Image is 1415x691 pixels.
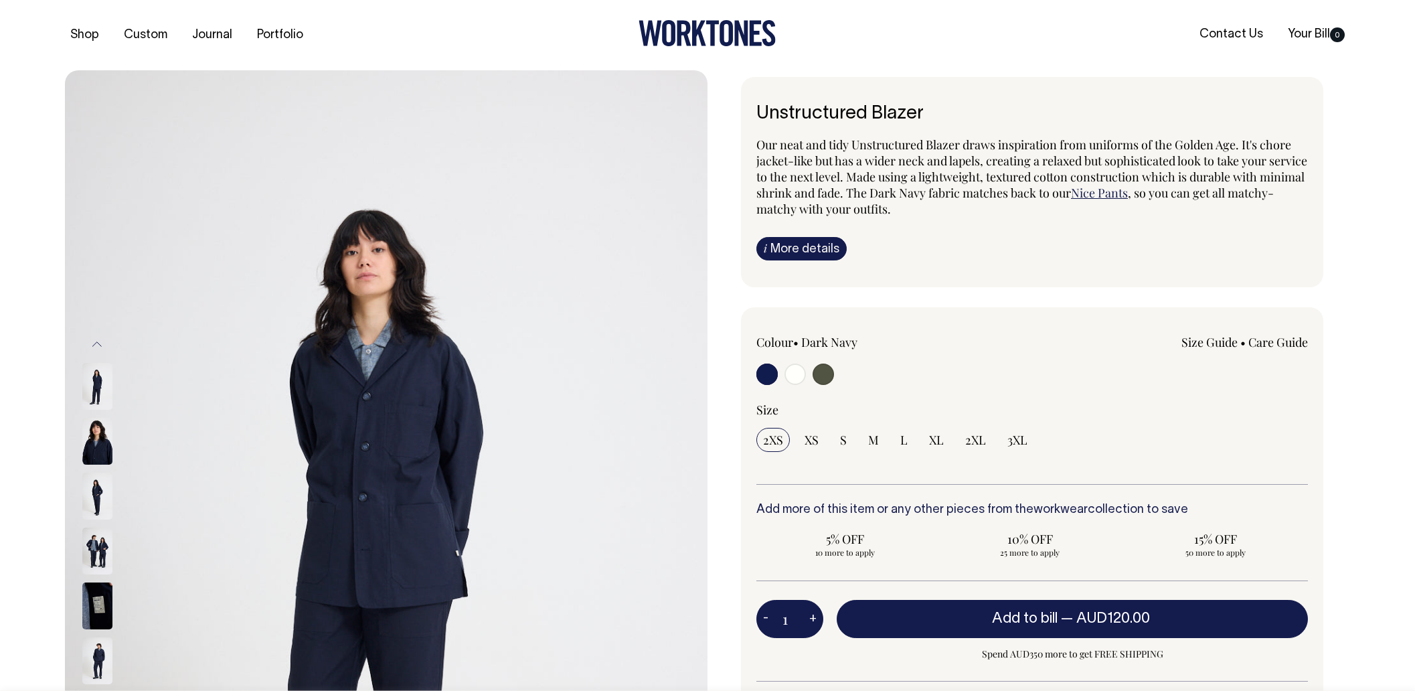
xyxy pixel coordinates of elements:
[1330,27,1345,42] span: 0
[929,432,944,448] span: XL
[756,402,1308,418] div: Size
[1133,547,1297,558] span: 50 more to apply
[900,432,908,448] span: L
[756,185,1274,217] span: , so you can get all matchy-matchy with your outfits.
[764,241,767,255] span: i
[187,24,238,46] a: Journal
[82,418,112,465] img: dark-navy
[922,428,950,452] input: XL
[948,531,1112,547] span: 10% OFF
[1001,428,1034,452] input: 3XL
[118,24,173,46] a: Custom
[1007,432,1027,448] span: 3XL
[87,329,107,360] button: Previous
[793,334,799,350] span: •
[82,363,112,410] img: dark-navy
[82,583,112,629] img: dark-navy
[837,600,1308,637] button: Add to bill —AUD120.00
[82,473,112,520] img: dark-navy
[1076,612,1150,625] span: AUD120.00
[801,334,857,350] label: Dark Navy
[894,428,914,452] input: L
[756,137,1307,201] span: Our neat and tidy Unstructured Blazer draws inspiration from uniforms of the Golden Age. It's cho...
[942,527,1119,562] input: 10% OFF 25 more to apply
[861,428,886,452] input: M
[756,237,847,260] a: iMore details
[803,606,823,633] button: +
[82,637,112,684] img: dark-navy
[763,531,927,547] span: 5% OFF
[1282,23,1350,46] a: Your Bill0
[1240,334,1246,350] span: •
[756,428,790,452] input: 2XS
[756,606,775,633] button: -
[1061,612,1153,625] span: —
[837,646,1308,662] span: Spend AUD350 more to get FREE SHIPPING
[959,428,993,452] input: 2XL
[1071,185,1128,201] a: Nice Pants
[756,104,1308,125] h6: Unstructured Blazer
[805,432,819,448] span: XS
[1127,527,1304,562] input: 15% OFF 50 more to apply
[992,612,1058,625] span: Add to bill
[65,24,104,46] a: Shop
[763,432,783,448] span: 2XS
[1181,334,1238,350] a: Size Guide
[763,547,927,558] span: 10 more to apply
[868,432,879,448] span: M
[798,428,825,452] input: XS
[833,428,853,452] input: S
[1194,23,1268,46] a: Contact Us
[1133,531,1297,547] span: 15% OFF
[252,24,309,46] a: Portfolio
[1033,504,1088,516] a: workwear
[965,432,986,448] span: 2XL
[82,528,112,574] img: dark-navy
[756,334,977,350] div: Colour
[756,504,1308,517] h6: Add more of this item or any other pieces from the collection to save
[840,432,847,448] span: S
[1248,334,1308,350] a: Care Guide
[756,527,934,562] input: 5% OFF 10 more to apply
[948,547,1112,558] span: 25 more to apply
